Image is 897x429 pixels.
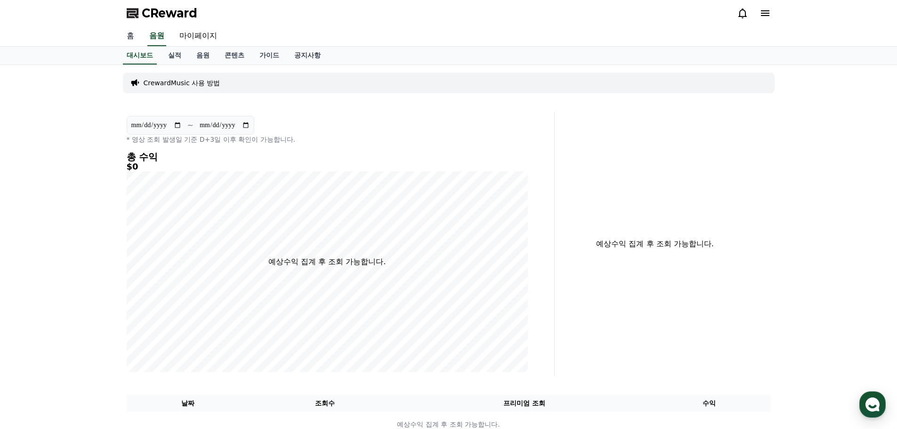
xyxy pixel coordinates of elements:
a: 음원 [189,47,217,65]
h5: $0 [127,162,528,171]
a: 콘텐츠 [217,47,252,65]
th: 수익 [648,395,771,412]
a: 대시보드 [123,47,157,65]
a: 가이드 [252,47,287,65]
a: 설정 [121,299,181,322]
p: 예상수익 집계 후 조회 가능합니다. [268,256,386,267]
p: 예상수익 집계 후 조회 가능합니다. [562,238,748,250]
th: 조회수 [249,395,400,412]
a: 마이페이지 [172,26,225,46]
th: 프리미엄 조회 [401,395,648,412]
a: 음원 [147,26,166,46]
a: 홈 [3,299,62,322]
p: * 영상 조회 발생일 기준 D+3일 이후 확인이 가능합니다. [127,135,528,144]
a: 홈 [119,26,142,46]
a: 실적 [161,47,189,65]
span: 홈 [30,313,35,320]
span: CReward [142,6,197,21]
a: 공지사항 [287,47,328,65]
a: 대화 [62,299,121,322]
th: 날짜 [127,395,250,412]
p: ~ [187,120,194,131]
h4: 총 수익 [127,152,528,162]
a: CrewardMusic 사용 방법 [144,78,220,88]
span: 설정 [145,313,157,320]
span: 대화 [86,313,97,321]
a: CReward [127,6,197,21]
